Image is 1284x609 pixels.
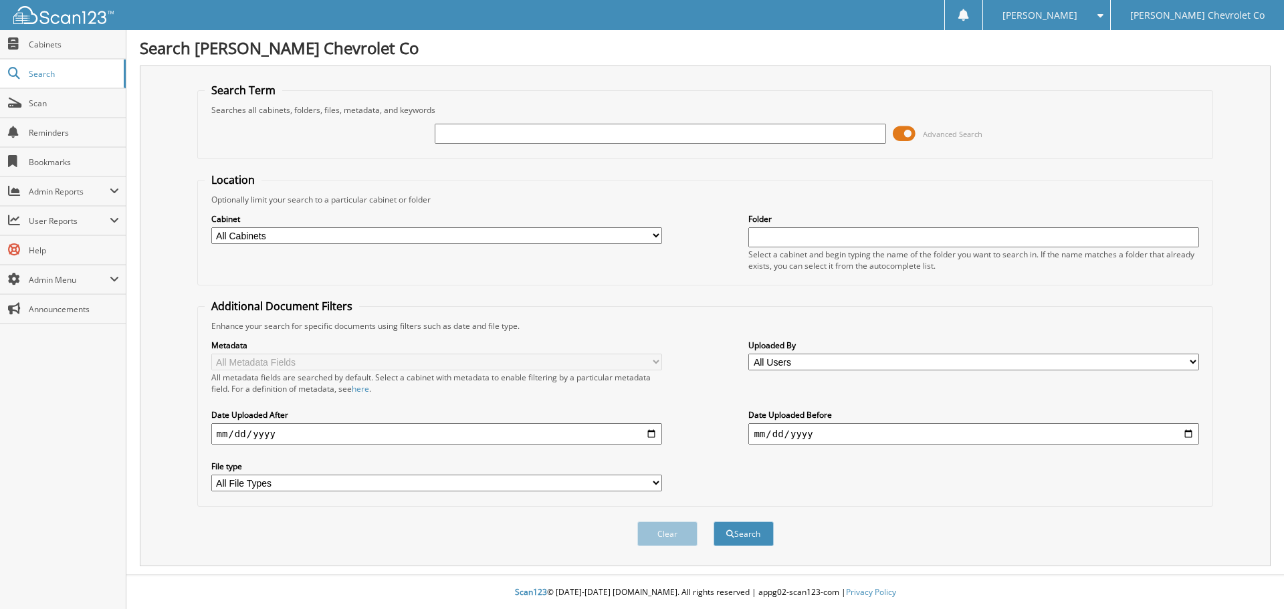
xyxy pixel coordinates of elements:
[29,39,119,50] span: Cabinets
[13,6,114,24] img: scan123-logo-white.svg
[126,576,1284,609] div: © [DATE]-[DATE] [DOMAIN_NAME]. All rights reserved | appg02-scan123-com |
[211,461,662,472] label: File type
[211,213,662,225] label: Cabinet
[211,423,662,445] input: start
[211,372,662,394] div: All metadata fields are searched by default. Select a cabinet with metadata to enable filtering b...
[748,409,1199,420] label: Date Uploaded Before
[515,586,547,598] span: Scan123
[211,340,662,351] label: Metadata
[1130,11,1265,19] span: [PERSON_NAME] Chevrolet Co
[29,274,110,285] span: Admin Menu
[637,521,698,546] button: Clear
[29,303,119,315] span: Announcements
[205,299,359,314] legend: Additional Document Filters
[29,98,119,109] span: Scan
[352,383,369,394] a: here
[205,320,1206,332] div: Enhance your search for specific documents using filters such as date and file type.
[29,215,110,227] span: User Reports
[29,156,119,168] span: Bookmarks
[714,521,774,546] button: Search
[923,129,982,139] span: Advanced Search
[748,213,1199,225] label: Folder
[211,409,662,420] label: Date Uploaded After
[205,83,282,98] legend: Search Term
[29,245,119,256] span: Help
[846,586,896,598] a: Privacy Policy
[29,127,119,138] span: Reminders
[29,68,117,80] span: Search
[205,104,1206,116] div: Searches all cabinets, folders, files, metadata, and keywords
[1217,545,1284,609] iframe: Chat Widget
[140,37,1271,59] h1: Search [PERSON_NAME] Chevrolet Co
[205,172,261,187] legend: Location
[748,423,1199,445] input: end
[748,340,1199,351] label: Uploaded By
[1002,11,1077,19] span: [PERSON_NAME]
[748,249,1199,271] div: Select a cabinet and begin typing the name of the folder you want to search in. If the name match...
[29,186,110,197] span: Admin Reports
[205,194,1206,205] div: Optionally limit your search to a particular cabinet or folder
